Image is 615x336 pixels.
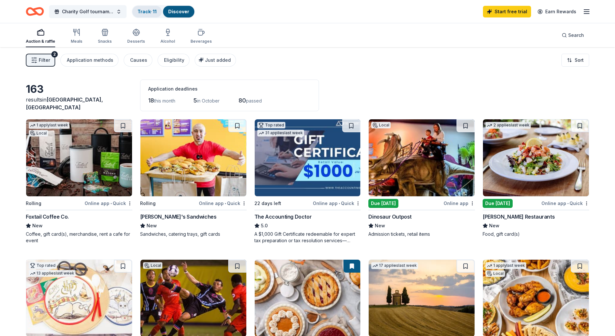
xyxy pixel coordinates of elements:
div: Food, gift card(s) [483,231,589,237]
a: Track· 11 [138,9,157,14]
img: Image for Dinosaur Outpost [369,119,475,196]
div: Online app Quick [199,199,247,207]
a: Image for Dinosaur OutpostLocalDue [DATE]Online appDinosaur OutpostNewAdmission tickets, retail i... [368,119,475,237]
div: 2 applies last week [486,122,531,129]
div: Rolling [140,200,156,207]
a: Image for Ike's SandwichesRollingOnline app•Quick[PERSON_NAME]'s SandwichesNewSandwiches, caterin... [140,119,247,237]
button: Meals [71,26,82,47]
div: A $1,000 Gift Certificate redeemable for expert tax preparation or tax resolution services—recipi... [254,231,361,244]
button: Filter2 [26,54,55,67]
span: 80 [239,97,246,104]
div: Auction & raffle [26,39,55,44]
div: Meals [71,39,82,44]
button: Desserts [127,26,145,47]
span: Sort [575,56,584,64]
div: 1 apply last week [486,262,526,269]
div: The Accounting Doctor [254,213,312,221]
button: Just added [195,54,236,67]
div: Local [29,130,48,136]
div: 22 days left [254,200,281,207]
div: Local [371,122,391,128]
div: [PERSON_NAME] Restaurants [483,213,555,221]
div: 17 applies last week [371,262,418,269]
img: Image for Cameron Mitchell Restaurants [483,119,589,196]
a: Earn Rewards [534,6,580,17]
span: Charity Golf tournament & Raffle for the [PERSON_NAME][GEOGRAPHIC_DATA] [GEOGRAPHIC_DATA] [62,8,114,16]
span: passed [246,98,262,103]
button: Alcohol [160,26,175,47]
button: Auction & raffle [26,26,55,47]
div: Alcohol [160,39,175,44]
button: Snacks [98,26,112,47]
button: Causes [124,54,152,67]
button: Eligibility [158,54,190,67]
span: 18 [148,97,154,104]
div: Due [DATE] [368,199,398,208]
button: Charity Golf tournament & Raffle for the [PERSON_NAME][GEOGRAPHIC_DATA] [GEOGRAPHIC_DATA] [49,5,127,18]
span: Search [568,31,584,39]
div: Online app Quick [541,199,589,207]
div: 31 applies last week [257,130,304,136]
button: Beverages [190,26,212,47]
span: • [567,201,569,206]
div: Local [486,270,505,277]
div: Desserts [127,39,145,44]
div: Rolling [26,200,41,207]
button: Sort [561,54,589,67]
span: New [147,222,157,230]
div: 163 [26,83,132,96]
a: Home [26,4,44,19]
div: 1 apply last week [29,122,69,129]
div: Due [DATE] [483,199,513,208]
span: [GEOGRAPHIC_DATA], [GEOGRAPHIC_DATA] [26,96,103,111]
div: Eligibility [164,56,184,64]
a: Image for The Accounting DoctorTop rated31 applieslast week22 days leftOnline app•QuickThe Accoun... [254,119,361,244]
span: this month [154,98,175,103]
div: Top rated [257,122,285,128]
div: Online app [444,199,475,207]
span: New [32,222,43,230]
div: Coffee, gift card(s), merchandise, rent a cafe for event [26,231,132,244]
span: 5.0 [261,222,268,230]
img: Image for Foxtail Coffee Co. [26,119,132,196]
span: in October [197,98,220,103]
div: 13 applies last week [29,270,76,277]
a: Image for Cameron Mitchell Restaurants2 applieslast weekDue [DATE]Online app•Quick[PERSON_NAME] R... [483,119,589,237]
button: Application methods [60,54,118,67]
div: Snacks [98,39,112,44]
div: Online app Quick [85,199,132,207]
button: Track· 11Discover [132,5,195,18]
span: 5 [193,97,197,104]
div: [PERSON_NAME]'s Sandwiches [140,213,217,221]
div: Sandwiches, catering trays, gift cards [140,231,247,237]
span: in [26,96,103,111]
div: Foxtail Coffee Co. [26,213,69,221]
div: Causes [130,56,147,64]
span: • [339,201,340,206]
div: Top rated [29,262,57,269]
button: Search [557,29,589,42]
div: Local [143,262,162,269]
span: Filter [39,56,50,64]
a: Image for Foxtail Coffee Co.1 applylast weekLocalRollingOnline app•QuickFoxtail Coffee Co.NewCoff... [26,119,132,244]
div: results [26,96,132,111]
div: Application methods [67,56,113,64]
img: Image for Ike's Sandwiches [140,119,246,196]
span: New [375,222,385,230]
span: Just added [205,57,231,63]
span: • [225,201,226,206]
div: Online app Quick [313,199,361,207]
div: Beverages [190,39,212,44]
div: Application deadlines [148,85,311,93]
img: Image for The Accounting Doctor [255,119,361,196]
div: Dinosaur Outpost [368,213,412,221]
span: New [489,222,499,230]
span: • [110,201,112,206]
a: Start free trial [483,6,531,17]
div: Admission tickets, retail items [368,231,475,237]
a: Discover [168,9,189,14]
div: 2 [51,51,58,58]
